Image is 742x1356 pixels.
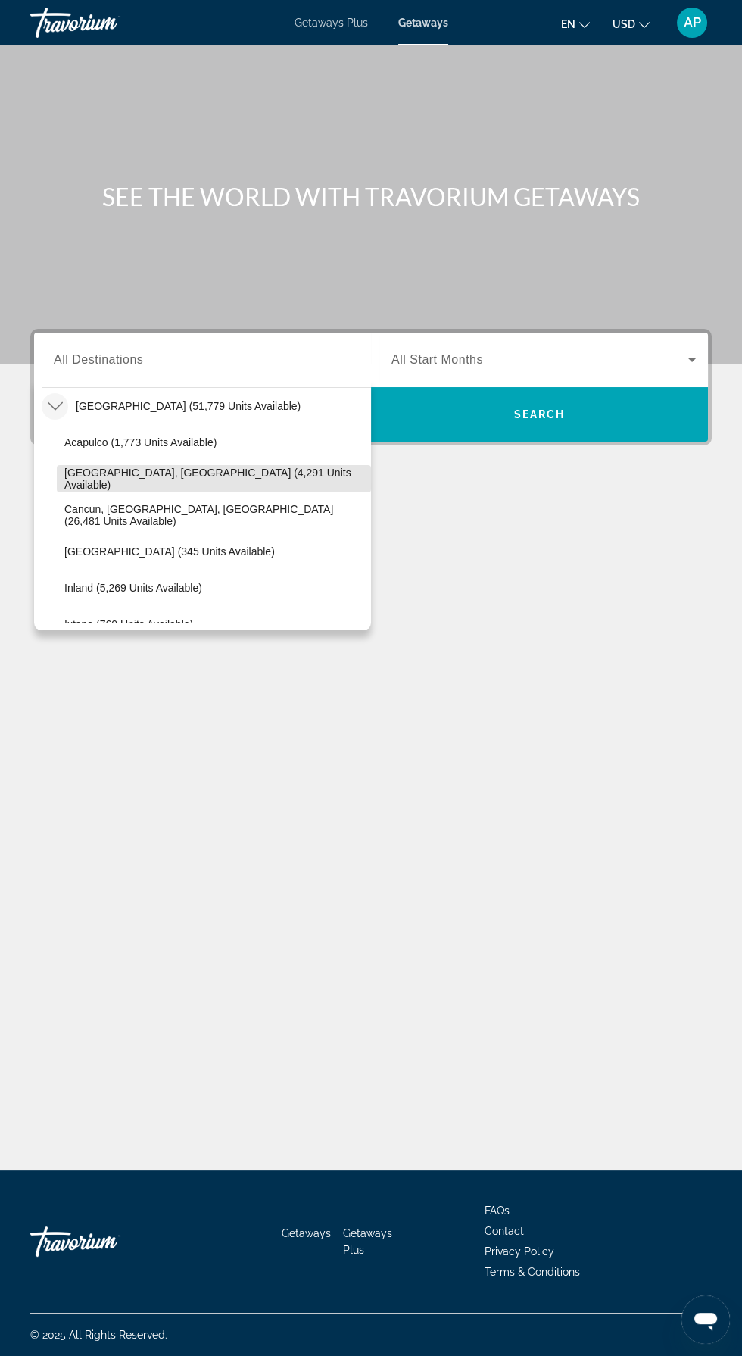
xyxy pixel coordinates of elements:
button: Search [371,387,708,442]
button: Select destination: Acapulco (1,773 units available) [57,429,371,456]
button: Change language [561,13,590,35]
span: Ixtapa (760 units available) [64,618,193,630]
button: User Menu [672,7,712,39]
h1: SEE THE WORLD WITH TRAVORIUM GETAWAYS [87,182,655,212]
button: Select destination: Mexico (51,779 units available) [68,392,371,420]
a: Getaways Plus [343,1227,392,1256]
button: Select destination: Cancun, Cozumel, Riviera Maya (26,481 units available) [57,501,371,529]
div: Search widget [34,333,708,442]
button: Select destination: Baja Peninsula, Los Cabos (4,291 units available) [57,465,371,492]
iframe: Button to launch messaging window [681,1295,730,1344]
span: Search [514,408,566,420]
span: [GEOGRAPHIC_DATA], [GEOGRAPHIC_DATA] (4,291 units available) [64,467,363,491]
span: USD [613,18,635,30]
span: Acapulco (1,773 units available) [64,436,217,448]
a: Travorium [30,3,182,42]
span: All Start Months [391,353,483,366]
a: Go Home [30,1219,182,1264]
button: Select destination: Gulf of Mexico (345 units available) [57,538,371,565]
button: Change currency [613,13,650,35]
a: Privacy Policy [485,1245,554,1258]
a: Getaways [398,17,448,29]
span: [GEOGRAPHIC_DATA] (345 units available) [64,545,275,558]
a: Terms & Conditions [485,1266,580,1278]
span: © 2025 All Rights Reserved. [30,1329,167,1341]
span: Inland (5,269 units available) [64,582,202,594]
span: [GEOGRAPHIC_DATA] (51,779 units available) [76,400,301,412]
a: FAQs [485,1204,510,1217]
input: Select destination [54,351,359,370]
button: Toggle Mexico (51,779 units available) submenu [42,393,68,420]
div: Destination options [34,380,371,630]
span: All Destinations [54,353,143,366]
button: Select destination: Inland (5,269 units available) [57,574,371,601]
a: Getaways [282,1227,331,1239]
span: Cancun, [GEOGRAPHIC_DATA], [GEOGRAPHIC_DATA] (26,481 units available) [64,503,363,527]
button: Select destination: Ixtapa (760 units available) [57,611,371,638]
span: AP [684,15,701,30]
span: en [561,18,575,30]
a: Contact [485,1225,524,1237]
a: Getaways Plus [295,17,368,29]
